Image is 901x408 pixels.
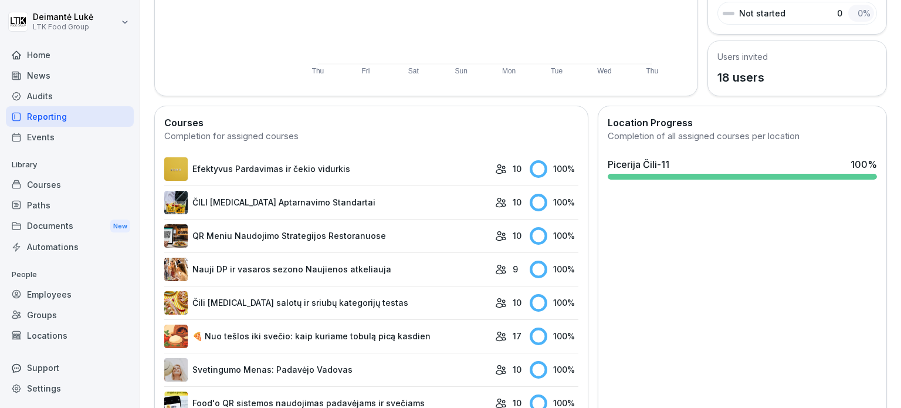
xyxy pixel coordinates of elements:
[608,157,669,171] div: Picerija Čili-11
[408,67,419,75] text: Sat
[455,67,468,75] text: Sun
[6,65,134,86] a: News
[164,291,188,315] img: r6wzbpj60dgtzxj6tcfj9nqf.png
[513,196,521,208] p: 10
[6,45,134,65] a: Home
[164,157,489,181] a: Efektyvus Pardavimas ir čekio vidurkis
[513,296,521,309] p: 10
[717,69,768,86] p: 18 users
[164,325,188,348] img: fm2xlnd4abxcjct7hdb1279s.png
[362,67,370,75] text: Fri
[164,358,188,382] img: wnpqesb0ja9fwoknan9m59ep.png
[513,163,521,175] p: 10
[164,258,489,281] a: Nauji DP ir vasaros sezono Naujienos atkeliauja
[502,67,516,75] text: Mon
[530,361,578,379] div: 100 %
[513,263,518,275] p: 9
[110,220,130,233] div: New
[717,50,768,63] h5: Users invited
[164,224,188,248] img: zldzehtp7ktap1mwmoqmhhoz.png
[164,258,188,281] img: u49ee7h6de0efkuueawfgupt.png
[164,157,188,181] img: i32ivo17vr8ipzoc40eewowb.png
[851,157,877,171] div: 100 %
[164,130,578,143] div: Completion for assigned courses
[164,325,489,348] a: 🍕 Nuo tešlos iki svečio: kaip kuriame tobulą picą kasdien
[6,325,134,346] a: Locations
[33,12,93,22] p: Deimantė Lukė
[6,215,134,237] a: DocumentsNew
[603,153,882,184] a: Picerija Čili-11100%
[6,156,134,174] p: Library
[6,86,134,106] a: Audits
[530,160,578,178] div: 100 %
[608,130,877,143] div: Completion of all assigned courses per location
[513,230,521,242] p: 10
[551,67,563,75] text: Tue
[6,106,134,127] a: Reporting
[6,305,134,325] a: Groups
[646,67,659,75] text: Thu
[530,227,578,245] div: 100 %
[164,191,188,214] img: dej6gjdqwpq2b0keal1yif6b.png
[6,378,134,399] a: Settings
[312,67,324,75] text: Thu
[164,116,578,130] h2: Courses
[530,294,578,312] div: 100 %
[6,127,134,147] a: Events
[530,194,578,211] div: 100 %
[6,284,134,305] a: Employees
[598,67,612,75] text: Wed
[6,237,134,257] a: Automations
[739,7,785,19] p: Not started
[6,195,134,215] a: Paths
[513,363,521,376] p: 10
[530,261,578,278] div: 100 %
[164,224,489,248] a: QR Meniu Naudojimo Strategijos Restoranuose
[608,116,877,130] h2: Location Progress
[164,358,489,382] a: Svetingumo Menas: Padavėjo Vadovas
[6,215,134,237] div: Documents
[6,358,134,378] div: Support
[6,174,134,195] a: Courses
[848,5,874,22] div: 0 %
[513,330,521,342] p: 17
[530,328,578,345] div: 100 %
[33,23,93,31] p: LTK Food Group
[6,265,134,284] p: People
[837,7,842,19] p: 0
[164,191,489,214] a: ČILI [MEDICAL_DATA] Aptarnavimo Standartai
[164,291,489,315] a: Čili [MEDICAL_DATA] salotų ir sriubų kategorijų testas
